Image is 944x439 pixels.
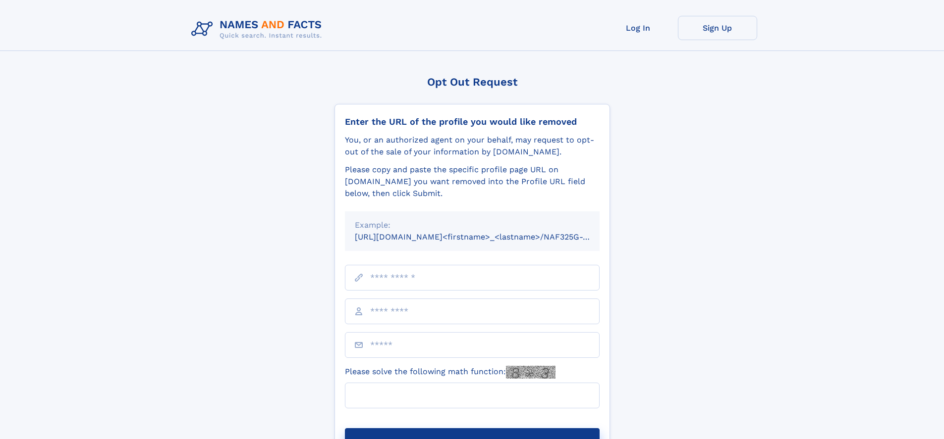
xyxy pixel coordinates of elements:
[355,219,590,231] div: Example:
[345,366,555,379] label: Please solve the following math function:
[355,232,618,242] small: [URL][DOMAIN_NAME]<firstname>_<lastname>/NAF325G-xxxxxxxx
[678,16,757,40] a: Sign Up
[345,164,600,199] div: Please copy and paste the specific profile page URL on [DOMAIN_NAME] you want removed into the Pr...
[345,116,600,127] div: Enter the URL of the profile you would like removed
[599,16,678,40] a: Log In
[334,76,610,88] div: Opt Out Request
[187,16,330,43] img: Logo Names and Facts
[345,134,600,158] div: You, or an authorized agent on your behalf, may request to opt-out of the sale of your informatio...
